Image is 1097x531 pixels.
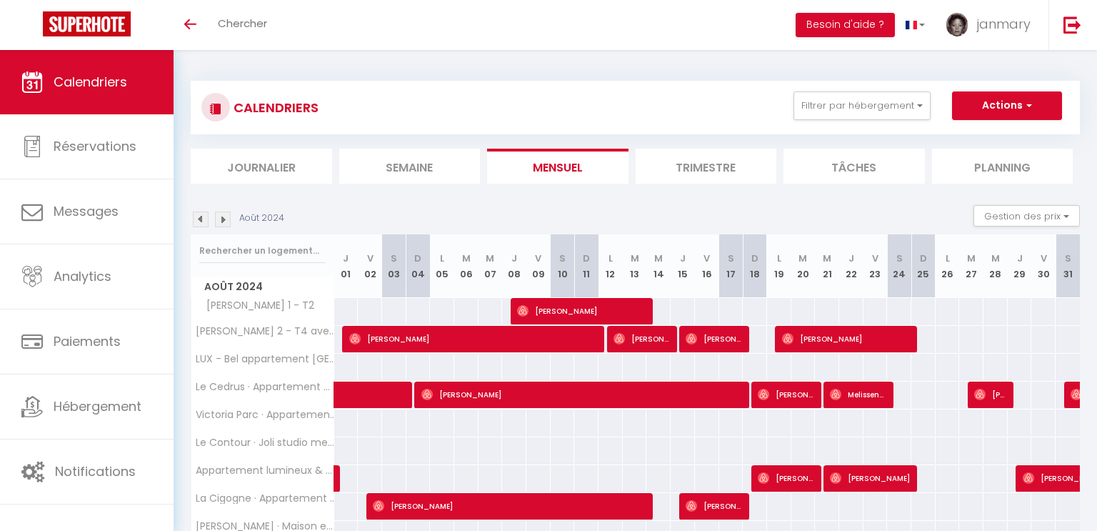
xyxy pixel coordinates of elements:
[583,252,590,265] abbr: D
[440,252,444,265] abbr: L
[462,252,471,265] abbr: M
[421,381,745,408] span: [PERSON_NAME]
[1065,252,1071,265] abbr: S
[686,325,742,352] span: [PERSON_NAME]
[349,325,600,352] span: [PERSON_NAME]
[551,234,575,298] th: 10
[194,465,336,476] span: Appartement lumineux & confortable centre de [GEOGRAPHIC_DATA]
[974,381,1006,408] span: [PERSON_NAME]
[479,234,503,298] th: 07
[920,252,927,265] abbr: D
[758,381,814,408] span: [PERSON_NAME]
[782,325,911,352] span: [PERSON_NAME]
[334,234,359,298] th: 01
[823,252,831,265] abbr: M
[218,16,267,31] span: Chercher
[43,11,131,36] img: Super Booking
[695,234,719,298] th: 16
[194,382,336,392] span: Le Cedrus · Appartement magnifique avec vue sur [PERSON_NAME] d'Or
[959,234,983,298] th: 27
[191,277,334,297] span: Août 2024
[1031,234,1056,298] th: 30
[194,437,336,448] span: Le Contour · Joli studio meublé et climatisé à [GEOGRAPHIC_DATA]
[191,149,332,184] li: Journalier
[414,252,421,265] abbr: D
[367,252,374,265] abbr: V
[194,410,336,420] span: Victoria Parc · Appartement [MEDICAL_DATA] piscine & parking
[783,149,925,184] li: Tâches
[830,381,886,408] span: Melissende [PERSON_NAME]
[623,234,647,298] th: 13
[358,234,382,298] th: 02
[936,234,960,298] th: 26
[559,252,566,265] abbr: S
[54,73,127,91] span: Calendriers
[613,325,670,352] span: [PERSON_NAME] [PERSON_NAME]
[199,238,326,264] input: Rechercher un logement...
[798,252,807,265] abbr: M
[830,465,911,492] span: [PERSON_NAME]
[382,234,406,298] th: 03
[932,149,1073,184] li: Planning
[839,234,863,298] th: 22
[54,267,111,285] span: Analytics
[646,234,671,298] th: 14
[686,492,742,520] span: [PERSON_NAME]
[967,252,976,265] abbr: M
[486,252,494,265] abbr: M
[796,13,895,37] button: Besoin d'aide ?
[526,234,551,298] th: 09
[777,252,781,265] abbr: L
[815,234,839,298] th: 21
[574,234,598,298] th: 11
[983,234,1008,298] th: 28
[54,397,141,415] span: Hébergement
[608,252,613,265] abbr: L
[11,6,54,49] button: Ouvrir le widget de chat LiveChat
[194,326,336,337] span: [PERSON_NAME] 2 - T4 avec piscine
[343,252,349,265] abbr: J
[973,205,1080,227] button: Gestion des prix
[991,252,1000,265] abbr: M
[487,149,628,184] li: Mensuel
[406,234,431,298] th: 04
[502,234,526,298] th: 08
[391,252,397,265] abbr: S
[654,252,663,265] abbr: M
[1056,234,1080,298] th: 31
[631,252,639,265] abbr: M
[1008,234,1032,298] th: 29
[239,212,284,225] p: Août 2024
[535,252,541,265] abbr: V
[454,234,479,298] th: 06
[430,234,454,298] th: 05
[54,332,121,350] span: Paiements
[511,252,517,265] abbr: J
[339,149,481,184] li: Semaine
[703,252,710,265] abbr: V
[517,297,646,324] span: [PERSON_NAME]
[373,492,648,520] span: [PERSON_NAME]
[719,234,743,298] th: 17
[54,137,136,155] span: Réservations
[872,252,878,265] abbr: V
[743,234,767,298] th: 18
[671,234,695,298] th: 15
[751,252,758,265] abbr: D
[946,252,950,265] abbr: L
[887,234,911,298] th: 24
[767,234,791,298] th: 19
[863,234,888,298] th: 23
[680,252,686,265] abbr: J
[848,252,854,265] abbr: J
[791,234,816,298] th: 20
[636,149,777,184] li: Trimestre
[758,465,814,492] span: [PERSON_NAME]
[194,298,318,314] span: [PERSON_NAME] 1 - T2
[1017,252,1023,265] abbr: J
[946,13,968,36] img: ...
[598,234,623,298] th: 12
[728,252,734,265] abbr: S
[55,462,136,480] span: Notifications
[1063,16,1081,34] img: logout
